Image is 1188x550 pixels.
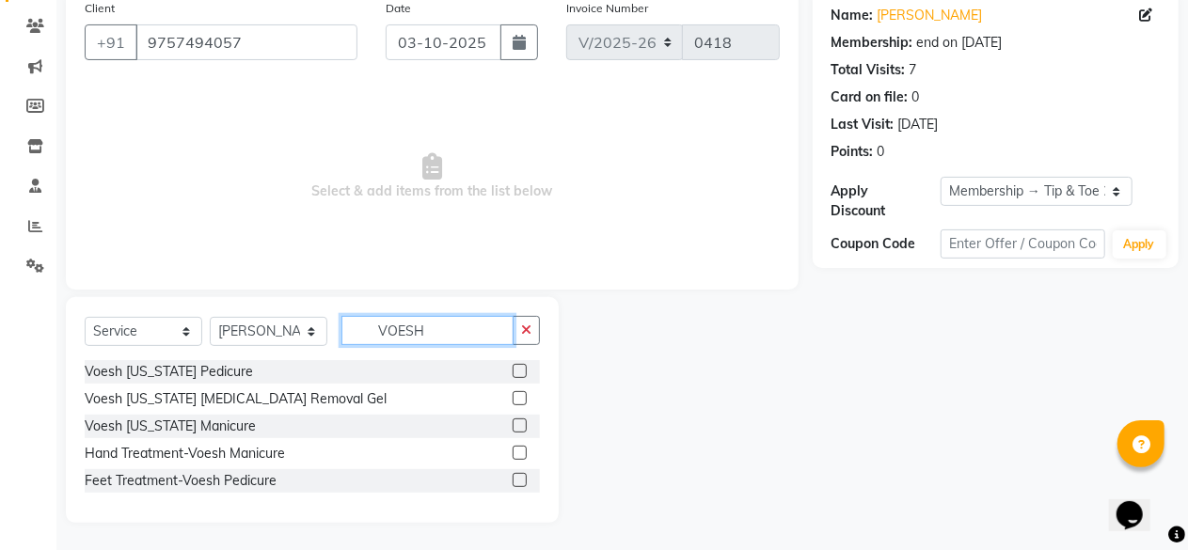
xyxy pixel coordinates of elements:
iframe: chat widget [1109,475,1169,531]
div: Hand Treatment-Voesh Manicure [85,444,285,464]
a: [PERSON_NAME] [878,6,983,25]
div: [DATE] [898,115,939,134]
div: Total Visits: [832,60,906,80]
div: 0 [878,142,885,162]
div: 7 [910,60,917,80]
input: Enter Offer / Coupon Code [941,229,1105,259]
div: 0 [912,87,920,107]
div: Voesh [US_STATE] Pedicure [85,362,253,382]
div: Membership: [832,33,913,53]
div: Feet Treatment-Voesh Pedicure [85,471,277,491]
div: end on [DATE] [917,33,1003,53]
span: Select & add items from the list below [85,83,780,271]
input: Search or Scan [341,316,514,345]
div: Name: [832,6,874,25]
button: Apply [1113,230,1166,259]
div: Last Visit: [832,115,895,134]
div: Voesh [US_STATE] [MEDICAL_DATA] Removal Gel [85,389,387,409]
button: +91 [85,24,137,60]
div: Coupon Code [832,234,941,254]
input: Search by Name/Mobile/Email/Code [135,24,357,60]
div: Voesh [US_STATE] Manicure [85,416,256,436]
div: Apply Discount [832,181,941,221]
div: Points: [832,142,874,162]
div: Card on file: [832,87,909,107]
